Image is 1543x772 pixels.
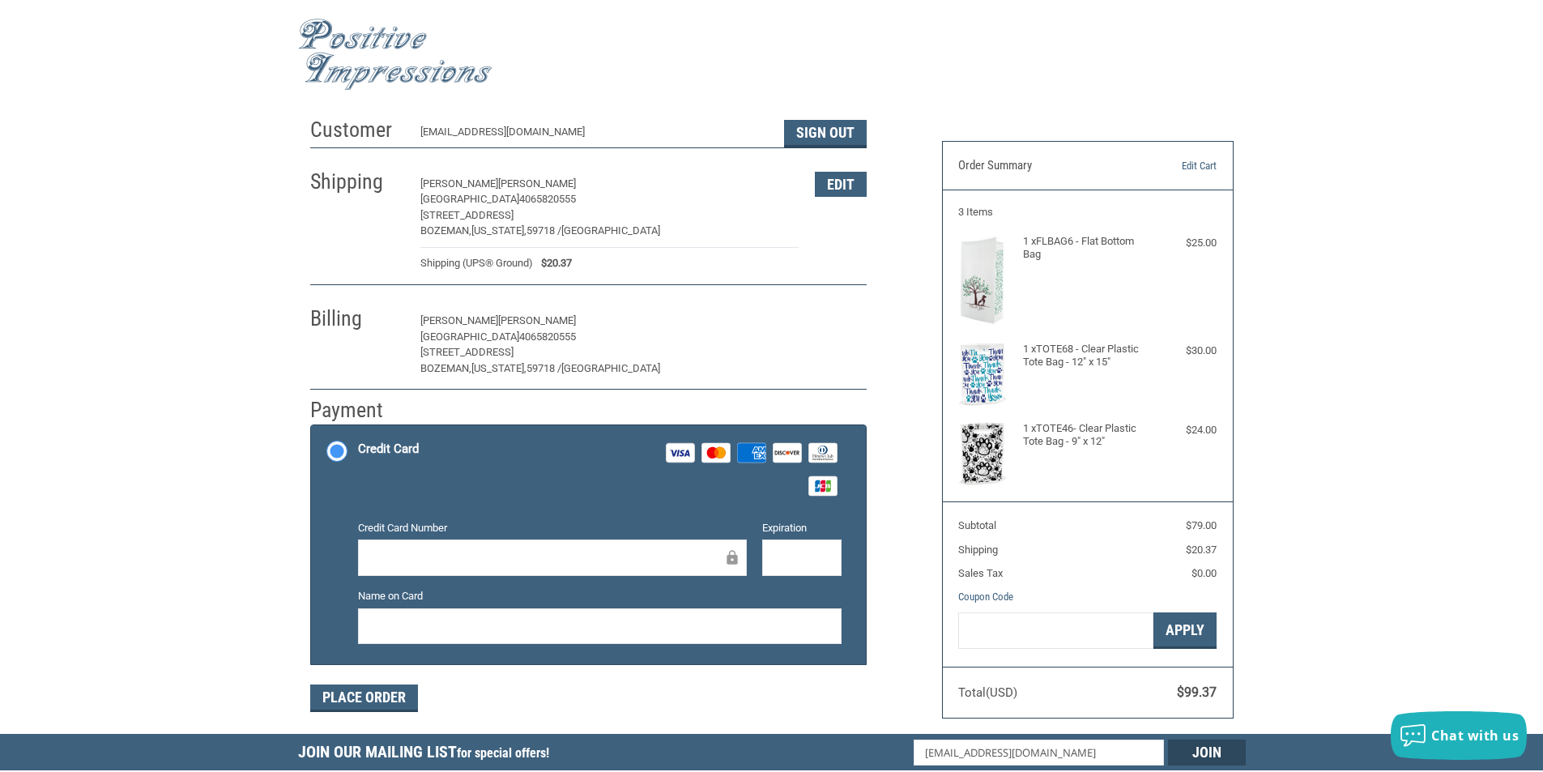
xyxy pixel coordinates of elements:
span: Bozeman, [420,224,471,237]
span: Subtotal [958,519,996,531]
span: for special offers! [457,745,549,761]
span: [US_STATE], [471,362,526,374]
span: [GEOGRAPHIC_DATA] [561,224,660,237]
span: 59718 / [526,224,561,237]
button: Chat with us [1391,711,1527,760]
button: Sign Out [784,120,867,147]
span: $20.37 [1186,544,1217,556]
span: Shipping [958,544,998,556]
div: $24.00 [1152,422,1217,438]
h2: Billing [310,305,405,332]
span: 4065820555 [519,331,576,343]
button: Place Order [310,685,418,712]
input: Email [914,740,1164,766]
label: Expiration [762,520,842,536]
span: Sales Tax [958,567,1003,579]
span: Shipping (UPS® Ground) [420,255,533,271]
span: [PERSON_NAME] [498,177,576,190]
div: [EMAIL_ADDRESS][DOMAIN_NAME] [420,124,768,147]
div: $30.00 [1152,343,1217,359]
span: [GEOGRAPHIC_DATA] [561,362,660,374]
button: Apply [1153,612,1217,649]
input: Join [1168,740,1246,766]
span: Bozeman, [420,362,471,374]
span: $99.37 [1177,685,1217,700]
div: Credit Card [358,436,419,463]
span: [US_STATE], [471,224,526,237]
a: Coupon Code [958,591,1013,603]
a: Edit Cart [1134,158,1217,174]
span: 59718 / [526,362,561,374]
span: [GEOGRAPHIC_DATA] [420,193,519,205]
label: Name on Card [358,588,842,604]
h2: Customer [310,117,405,143]
h4: 1 x TOTE68 - Clear Plastic Tote Bag - 12" x 15" [1023,343,1149,369]
span: [PERSON_NAME] [420,314,498,326]
span: [PERSON_NAME] [498,314,576,326]
span: Chat with us [1431,727,1519,744]
h3: 3 Items [958,206,1217,219]
span: $20.37 [533,255,572,271]
span: [PERSON_NAME] [420,177,498,190]
h4: 1 x TOTE46- Clear Plastic Tote Bag - 9" x 12" [1023,422,1149,449]
div: $25.00 [1152,235,1217,251]
input: Gift Certificate or Coupon Code [958,612,1153,649]
span: [STREET_ADDRESS] [420,346,514,358]
h2: Shipping [310,168,405,195]
span: [GEOGRAPHIC_DATA] [420,331,519,343]
span: [STREET_ADDRESS] [420,209,514,221]
h4: 1 x FLBAG6 - Flat Bottom Bag [1023,235,1149,262]
h2: Payment [310,397,405,424]
span: 4065820555 [519,193,576,205]
span: $79.00 [1186,519,1217,531]
img: Positive Impressions [298,19,492,91]
label: Credit Card Number [358,520,747,536]
h3: Order Summary [958,158,1134,174]
span: $0.00 [1191,567,1217,579]
span: Total (USD) [958,685,1017,700]
button: Edit [815,309,867,334]
button: Edit [815,172,867,197]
